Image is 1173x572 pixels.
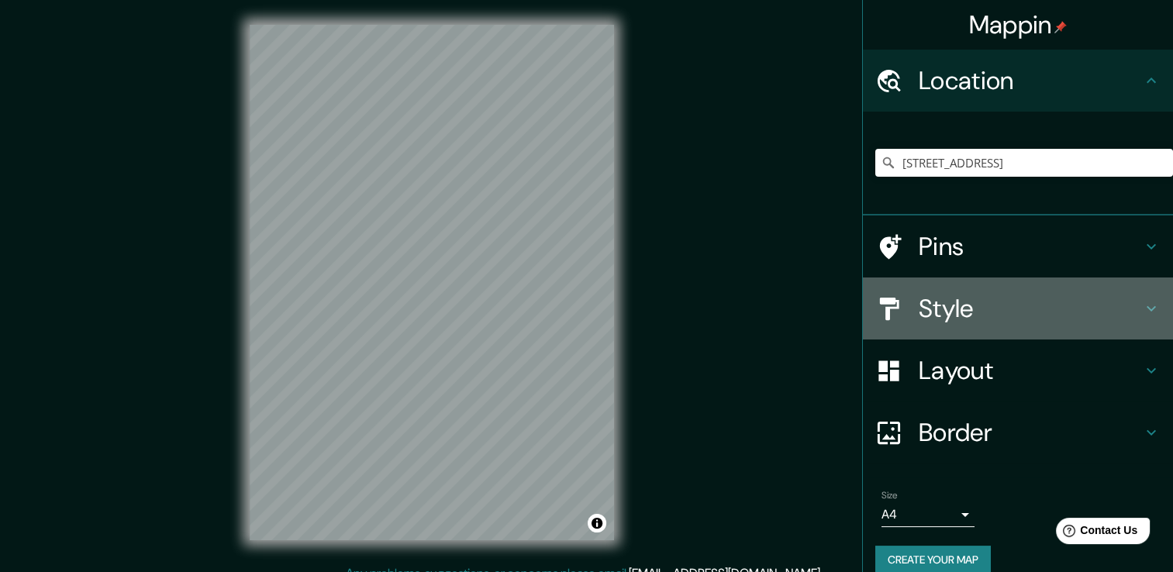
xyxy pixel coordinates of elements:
h4: Layout [919,355,1142,386]
div: Border [863,401,1173,463]
div: A4 [881,502,975,527]
h4: Pins [919,231,1142,262]
input: Pick your city or area [875,149,1173,177]
h4: Border [919,417,1142,448]
div: Location [863,50,1173,112]
img: pin-icon.png [1054,21,1067,33]
div: Style [863,277,1173,339]
button: Toggle attribution [588,514,606,532]
canvas: Map [250,25,614,540]
div: Layout [863,339,1173,401]
label: Size [881,489,898,502]
h4: Mappin [969,9,1068,40]
iframe: Help widget launcher [1035,512,1156,555]
div: Pins [863,215,1173,277]
h4: Location [919,65,1142,96]
h4: Style [919,293,1142,324]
